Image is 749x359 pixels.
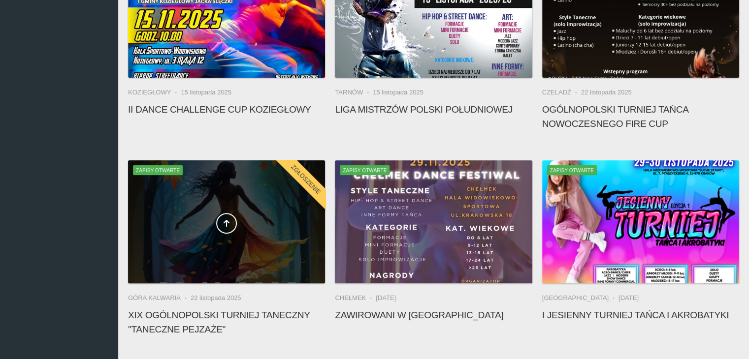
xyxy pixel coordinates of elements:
[133,165,183,175] span: Zapisy otwarte
[542,293,619,303] li: [GEOGRAPHIC_DATA]
[542,308,739,322] h4: I JESIENNY TURNIEJ TAŃCA I AKROBATYKI
[547,165,597,175] span: Zapisy otwarte
[581,88,632,97] li: 22 listopada 2025
[542,160,739,283] img: I JESIENNY TURNIEJ TAŃCA I AKROBATYKI
[542,102,739,131] h4: Ogólnopolski Turniej Tańca Nowoczesnego FIRE CUP
[128,160,325,283] a: XIX Ogólnopolski Turniej Taneczny "Taneczne Pejzaże"Zapisy otwarteZgłoszenie
[128,102,325,117] h4: II Dance Challenge Cup KOZIEGŁOWY
[373,88,423,97] li: 15 listopada 2025
[181,88,231,97] li: 15 listopada 2025
[376,293,396,303] li: [DATE]
[335,88,373,97] li: Tarnów
[542,88,581,97] li: Czeladź
[335,160,532,283] img: Zawirowani w Tańcu
[335,102,532,117] h4: Liga Mistrzów Polski Południowej
[542,160,739,283] a: I JESIENNY TURNIEJ TAŃCA I AKROBATYKIZapisy otwarte
[335,308,532,322] h4: Zawirowani w [GEOGRAPHIC_DATA]
[128,308,325,336] h4: XIX Ogólnopolski Turniej Taneczny "Taneczne Pejzaże"
[335,293,376,303] li: Chełmek
[340,165,390,175] span: Zapisy otwarte
[619,293,639,303] li: [DATE]
[191,293,241,303] li: 22 listopada 2025
[335,160,532,283] a: Zawirowani w TańcuZapisy otwarte
[128,293,191,303] li: Góra Kalwaria
[275,148,337,210] div: Zgłoszenie
[128,88,181,97] li: Koziegłowy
